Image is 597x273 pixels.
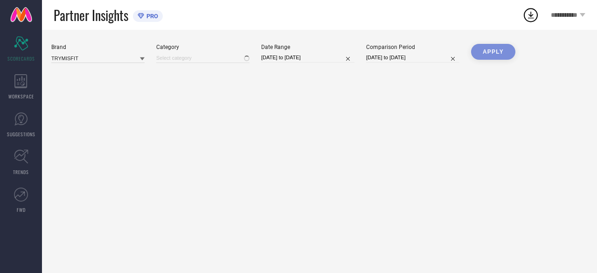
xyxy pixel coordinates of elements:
[261,44,354,50] div: Date Range
[7,131,35,138] span: SUGGESTIONS
[261,53,354,63] input: Select date range
[7,55,35,62] span: SCORECARDS
[51,44,145,50] div: Brand
[366,53,459,63] input: Select comparison period
[13,168,29,175] span: TRENDS
[522,7,539,23] div: Open download list
[156,44,250,50] div: Category
[8,93,34,100] span: WORKSPACE
[144,13,158,20] span: PRO
[54,6,128,25] span: Partner Insights
[366,44,459,50] div: Comparison Period
[17,206,26,213] span: FWD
